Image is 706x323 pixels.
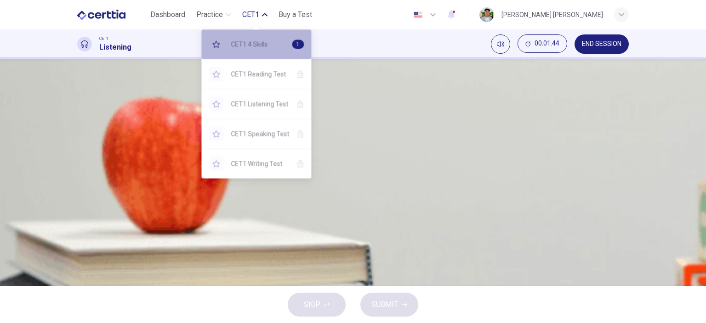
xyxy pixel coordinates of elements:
[99,42,131,53] h1: Listening
[150,9,185,20] span: Dashboard
[231,158,289,169] span: CET1 Writing Test
[231,98,289,109] span: CET1 Listening Test
[231,39,285,50] span: CET1 4 Skills
[201,149,311,178] div: YOU NEED A LICENSE TO ACCESS THIS CONTENT
[518,34,567,54] div: Hide
[491,34,510,54] div: Mute
[196,9,223,20] span: Practice
[231,68,289,79] span: CET1 Reading Test
[242,9,259,20] span: CET1
[518,34,567,53] button: 00:01:44
[412,11,424,18] img: en
[231,128,289,139] span: CET1 Speaking Test
[147,6,189,23] button: Dashboard
[275,6,316,23] button: Buy a Test
[77,6,125,24] img: CERTTIA logo
[239,6,271,23] button: CET1
[201,29,311,59] div: CET1 4 Skills1
[535,40,559,47] span: 00:01:44
[201,89,311,119] div: YOU NEED A LICENSE TO ACCESS THIS CONTENT
[279,9,312,20] span: Buy a Test
[501,9,603,20] div: [PERSON_NAME] [PERSON_NAME]
[582,40,621,48] span: END SESSION
[292,40,304,49] div: 1
[99,35,108,42] span: CET1
[575,34,629,54] button: END SESSION
[479,7,494,22] img: Profile picture
[77,6,147,24] a: CERTTIA logo
[201,59,311,89] div: YOU NEED A LICENSE TO ACCESS THIS CONTENT
[193,6,235,23] button: Practice
[201,119,311,148] div: YOU NEED A LICENSE TO ACCESS THIS CONTENT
